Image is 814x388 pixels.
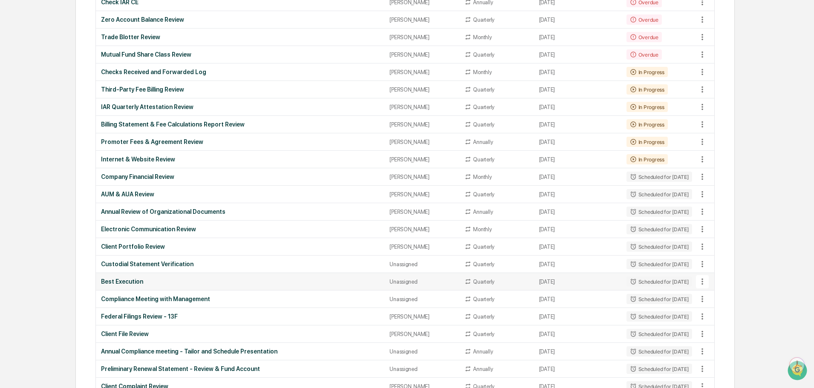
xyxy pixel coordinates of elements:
[626,207,692,217] div: Scheduled for [DATE]
[626,137,668,147] div: In Progress
[473,86,494,93] div: Quarterly
[101,278,379,285] div: Best Execution
[5,104,58,119] a: 🖐️Preclearance
[101,138,379,145] div: Promoter Fees & Agreement Review
[5,120,57,135] a: 🔎Data Lookup
[626,241,692,252] div: Scheduled for [DATE]
[390,296,454,302] div: Unassigned
[101,261,379,267] div: Custodial Statement Verification
[534,273,621,290] td: [DATE]
[390,121,454,128] div: [PERSON_NAME]
[534,203,621,221] td: [DATE]
[85,144,103,151] span: Pylon
[29,74,108,80] div: We're available if you need us!
[534,325,621,343] td: [DATE]
[534,343,621,360] td: [DATE]
[473,104,494,110] div: Quarterly
[390,313,454,320] div: [PERSON_NAME]
[101,86,379,93] div: Third-Party Fee Billing Review
[626,329,692,339] div: Scheduled for [DATE]
[534,290,621,308] td: [DATE]
[473,348,493,355] div: Annually
[473,261,494,267] div: Quarterly
[626,32,662,42] div: Overdue
[473,296,494,302] div: Quarterly
[473,279,494,285] div: Quarterly
[62,108,69,115] div: 🗄️
[473,191,494,198] div: Quarterly
[626,311,692,322] div: Scheduled for [DATE]
[626,14,662,25] div: Overdue
[626,276,692,287] div: Scheduled for [DATE]
[473,244,494,250] div: Quarterly
[390,279,454,285] div: Unassigned
[534,360,621,378] td: [DATE]
[534,308,621,325] td: [DATE]
[473,139,493,145] div: Annually
[101,226,379,233] div: Electronic Communication Review
[626,102,668,112] div: In Progress
[473,313,494,320] div: Quarterly
[473,331,494,337] div: Quarterly
[58,104,109,119] a: 🗄️Attestations
[390,226,454,233] div: [PERSON_NAME]
[101,173,379,180] div: Company Financial Review
[101,331,379,337] div: Client File Review
[390,331,454,337] div: [PERSON_NAME]
[29,65,140,74] div: Start new chat
[390,174,454,180] div: [PERSON_NAME]
[473,52,494,58] div: Quarterly
[626,189,692,199] div: Scheduled for [DATE]
[534,29,621,46] td: [DATE]
[473,226,491,233] div: Monthly
[145,68,155,78] button: Start new chat
[101,121,379,128] div: Billing Statement & Fee Calculations Report Review
[101,208,379,215] div: Annual Review of Organizational Documents
[626,224,692,234] div: Scheduled for [DATE]
[9,124,15,131] div: 🔎
[390,366,454,372] div: Unassigned
[534,11,621,29] td: [DATE]
[473,156,494,163] div: Quarterly
[390,261,454,267] div: Unassigned
[534,81,621,98] td: [DATE]
[9,18,155,32] p: How can we help?
[390,348,454,355] div: Unassigned
[390,104,454,110] div: [PERSON_NAME]
[101,313,379,320] div: Federal Filings Review - 13F
[390,191,454,198] div: [PERSON_NAME]
[534,116,621,133] td: [DATE]
[390,17,454,23] div: [PERSON_NAME]
[101,296,379,302] div: Compliance Meeting with Management
[9,65,24,80] img: 1746055101610-c473b297-6a78-478c-a979-82029cc54cd1
[787,360,810,383] iframe: Open customer support
[101,156,379,163] div: Internet & Website Review
[626,364,692,374] div: Scheduled for [DATE]
[626,259,692,269] div: Scheduled for [DATE]
[390,244,454,250] div: [PERSON_NAME]
[390,139,454,145] div: [PERSON_NAME]
[390,86,454,93] div: [PERSON_NAME]
[101,69,379,75] div: Checks Received and Forwarded Log
[534,151,621,168] td: [DATE]
[626,49,662,60] div: Overdue
[101,348,379,355] div: Annual Compliance meeting - Tailor and Schedule Presentation
[390,52,454,58] div: [PERSON_NAME]
[473,17,494,23] div: Quarterly
[70,107,106,116] span: Attestations
[101,103,379,110] div: IAR Quarterly Attestation Review
[626,294,692,304] div: Scheduled for [DATE]
[534,221,621,238] td: [DATE]
[17,124,54,132] span: Data Lookup
[534,238,621,256] td: [DATE]
[473,174,491,180] div: Monthly
[101,243,379,250] div: Client Portfolio Review
[534,168,621,186] td: [DATE]
[626,346,692,356] div: Scheduled for [DATE]
[390,34,454,40] div: [PERSON_NAME]
[534,63,621,81] td: [DATE]
[534,46,621,63] td: [DATE]
[534,186,621,203] td: [DATE]
[60,144,103,151] a: Powered byPylon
